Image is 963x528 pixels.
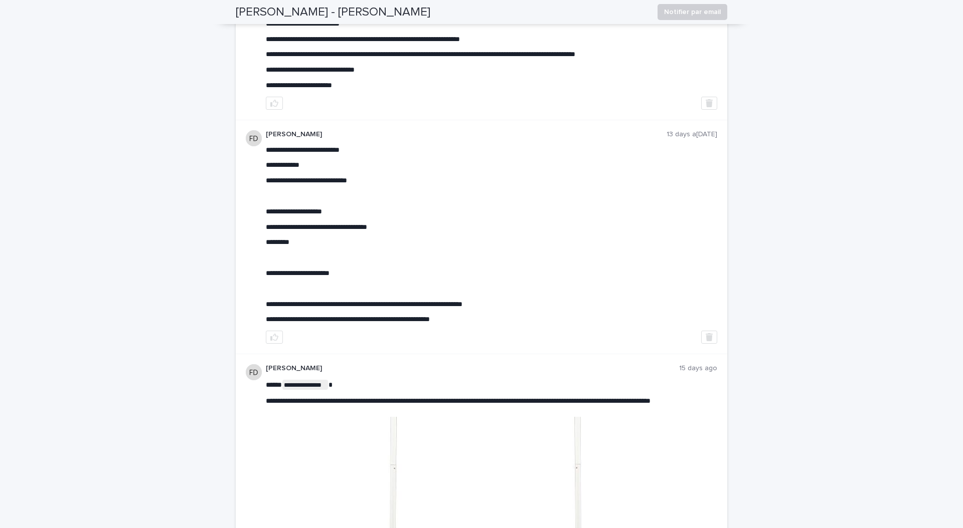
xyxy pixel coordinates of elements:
button: like this post [266,97,283,110]
p: 15 days ago [679,364,717,373]
button: Delete post [701,331,717,344]
h2: [PERSON_NAME] - [PERSON_NAME] [236,5,430,20]
button: Delete post [701,97,717,110]
button: like this post [266,331,283,344]
p: 13 days a[DATE] [667,130,717,139]
p: [PERSON_NAME] [266,364,679,373]
p: [PERSON_NAME] [266,130,667,139]
button: Notifier par email [658,4,727,20]
span: Notifier par email [664,7,721,17]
